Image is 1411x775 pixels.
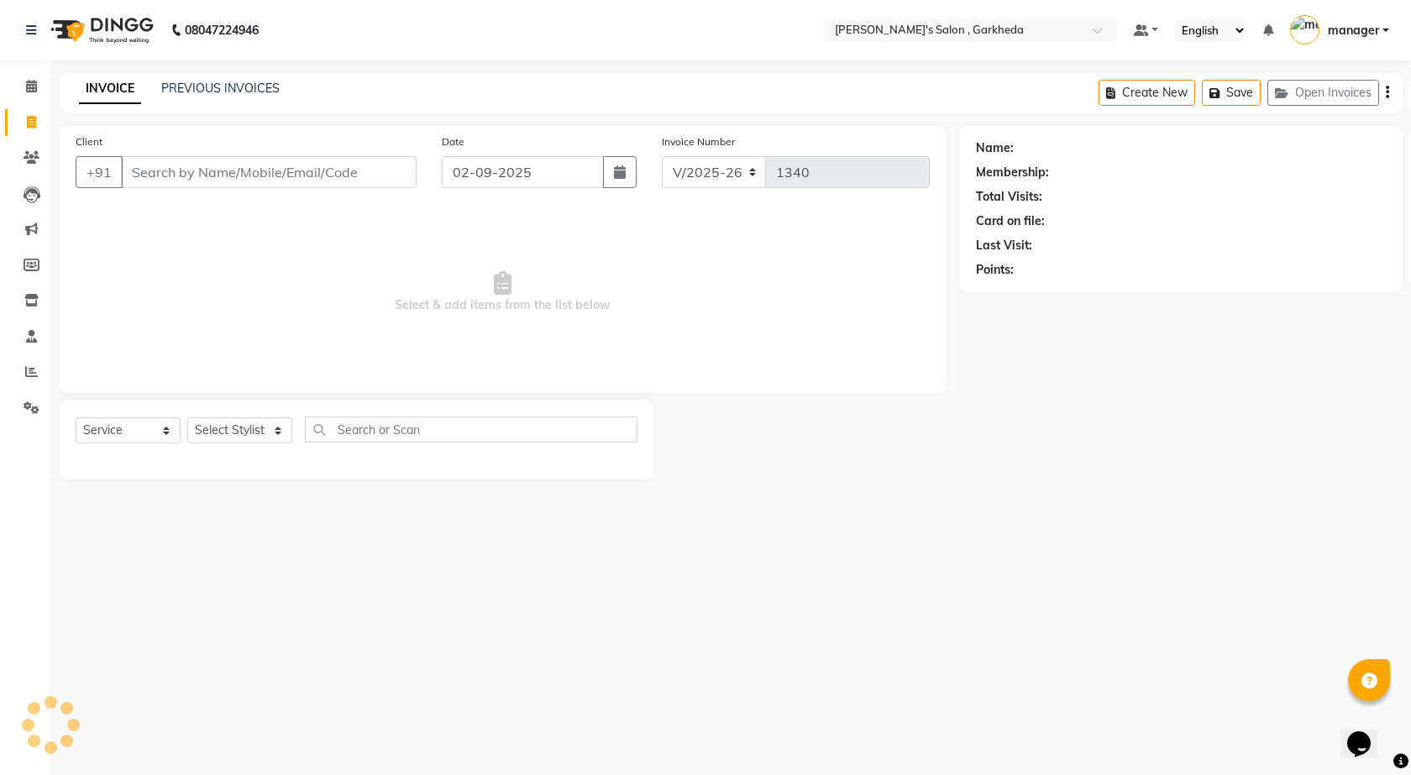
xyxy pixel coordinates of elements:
[976,164,1049,181] div: Membership:
[1267,80,1379,106] button: Open Invoices
[1340,708,1394,758] iframe: chat widget
[976,139,1014,157] div: Name:
[121,156,417,188] input: Search by Name/Mobile/Email/Code
[185,7,259,54] b: 08047224946
[43,7,158,54] img: logo
[161,81,280,96] a: PREVIOUS INVOICES
[662,134,735,149] label: Invoice Number
[1099,80,1195,106] button: Create New
[1290,15,1319,45] img: manager
[305,416,637,442] input: Search or Scan
[976,188,1042,206] div: Total Visits:
[442,134,464,149] label: Date
[76,156,123,188] button: +91
[1202,80,1261,106] button: Save
[976,237,1032,254] div: Last Visit:
[76,134,102,149] label: Client
[79,74,141,104] a: INVOICE
[976,212,1045,230] div: Card on file:
[976,261,1014,279] div: Points:
[76,208,930,376] span: Select & add items from the list below
[1328,22,1379,39] span: manager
